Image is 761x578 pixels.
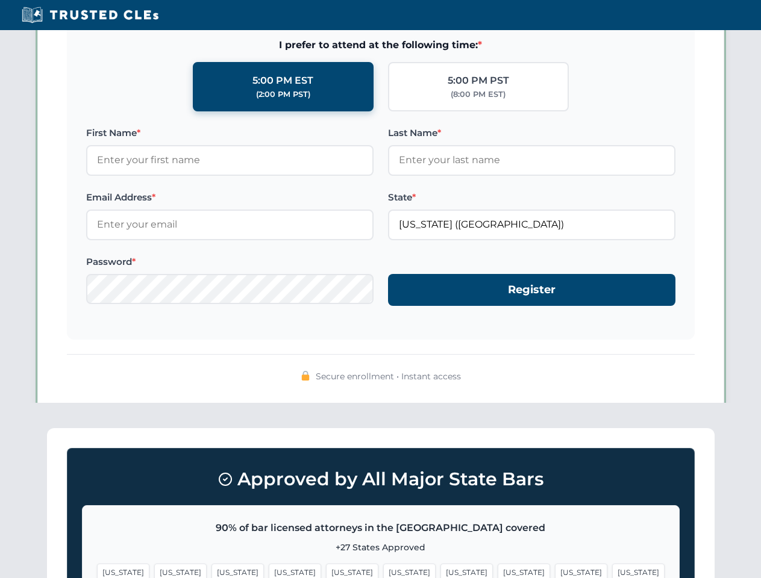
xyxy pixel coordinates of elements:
[86,210,374,240] input: Enter your email
[86,255,374,269] label: Password
[86,190,374,205] label: Email Address
[388,126,675,140] label: Last Name
[388,274,675,306] button: Register
[388,190,675,205] label: State
[301,371,310,381] img: 🔒
[97,541,665,554] p: +27 States Approved
[316,370,461,383] span: Secure enrollment • Instant access
[388,210,675,240] input: Florida (FL)
[256,89,310,101] div: (2:00 PM PST)
[86,37,675,53] span: I prefer to attend at the following time:
[448,73,509,89] div: 5:00 PM PST
[82,463,680,496] h3: Approved by All Major State Bars
[18,6,162,24] img: Trusted CLEs
[86,126,374,140] label: First Name
[388,145,675,175] input: Enter your last name
[451,89,506,101] div: (8:00 PM EST)
[252,73,313,89] div: 5:00 PM EST
[97,520,665,536] p: 90% of bar licensed attorneys in the [GEOGRAPHIC_DATA] covered
[86,145,374,175] input: Enter your first name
